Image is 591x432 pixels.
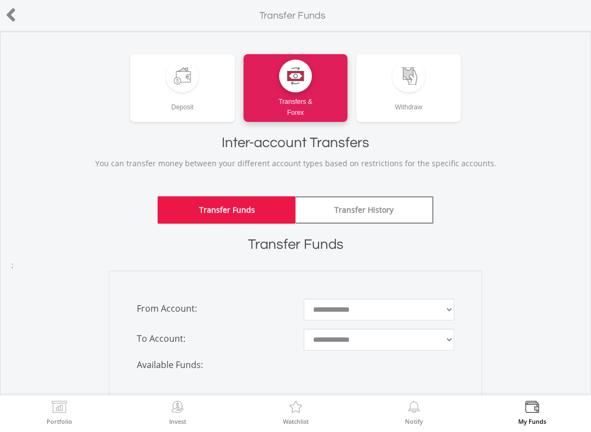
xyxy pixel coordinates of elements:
[158,196,296,224] a: Transfer Funds
[287,401,304,416] img: Watchlist
[130,54,235,122] a: Deposit
[130,92,235,113] div: Deposit
[47,418,72,424] label: Portfolio
[11,158,580,169] p: You can transfer money between your different account types based on restrictions for the specifi...
[283,418,309,424] label: Watchlist
[129,329,296,348] span: To Account:
[356,54,461,122] a: Withdraw
[169,401,186,416] img: Invest Now
[244,54,348,122] a: Transfers &Forex
[296,196,433,224] a: Transfer History
[129,359,296,371] span: Available Funds:
[405,418,423,424] label: Notify
[11,133,580,153] h1: Inter-account Transfers
[283,401,309,424] a: Watchlist
[405,401,423,424] a: Notify
[47,401,72,424] a: Portfolio
[129,299,296,318] span: From Account:
[169,418,186,424] label: Invest
[518,401,546,424] a: My Funds
[244,92,348,118] div: Transfers & Forex
[11,235,580,254] h1: Transfer Funds
[259,9,326,23] label: Transfer Funds
[518,418,546,424] label: My Funds
[405,401,422,416] img: View Notifications
[169,401,186,424] a: Invest
[356,92,461,113] div: Withdraw
[51,401,68,416] img: View Portfolio
[524,401,541,416] img: View Funds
